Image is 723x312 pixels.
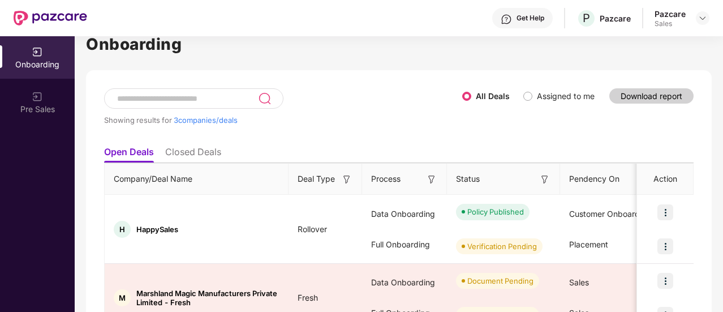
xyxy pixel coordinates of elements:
img: svg+xml;base64,PHN2ZyB3aWR0aD0iMTYiIGhlaWdodD0iMTYiIHZpZXdCb3g9IjAgMCAxNiAxNiIgZmlsbD0ibm9uZSIgeG... [539,174,550,185]
div: Data Onboarding [362,199,447,229]
span: Placement [569,240,608,249]
div: H [114,221,131,238]
img: icon [657,273,673,289]
div: M [114,289,131,306]
span: Sales [569,277,589,287]
img: svg+xml;base64,PHN2ZyBpZD0iRHJvcGRvd24tMzJ4MzIiIHhtbG5zPSJodHRwOi8vd3d3LnczLm9yZy8yMDAwL3N2ZyIgd2... [698,14,707,23]
button: Download report [609,88,694,104]
div: Pazcare [655,8,686,19]
span: Process [371,173,401,185]
span: 3 companies/deals [174,116,238,125]
div: Pazcare [600,13,631,24]
img: svg+xml;base64,PHN2ZyBpZD0iSGVscC0zMngzMiIgeG1sbnM9Imh0dHA6Ly93d3cudzMub3JnLzIwMDAvc3ZnIiB3aWR0aD... [501,14,512,25]
span: Deal Type [298,173,335,185]
label: Assigned to me [537,91,595,101]
li: Closed Deals [165,146,221,163]
th: Company/Deal Name [105,164,289,195]
img: svg+xml;base64,PHN2ZyB3aWR0aD0iMTYiIGhlaWdodD0iMTYiIHZpZXdCb3g9IjAgMCAxNiAxNiIgZmlsbD0ibm9uZSIgeG... [341,174,352,185]
span: Customer Onboarding [569,209,651,219]
th: Action [637,164,694,195]
img: svg+xml;base64,PHN2ZyB3aWR0aD0iMjAiIGhlaWdodD0iMjAiIHZpZXdCb3g9IjAgMCAyMCAyMCIgZmlsbD0ibm9uZSIgeG... [32,46,43,58]
div: Data Onboarding [362,267,447,298]
span: Fresh [289,293,327,302]
img: svg+xml;base64,PHN2ZyB3aWR0aD0iMjQiIGhlaWdodD0iMjUiIHZpZXdCb3g9IjAgMCAyNCAyNSIgZmlsbD0ibm9uZSIgeG... [258,92,271,105]
img: New Pazcare Logo [14,11,87,25]
span: P [583,11,590,25]
div: Document Pending [467,275,533,287]
span: HappySales [136,225,178,234]
span: Rollover [289,224,336,234]
h1: Onboarding [86,32,712,57]
div: Get Help [517,14,544,23]
img: icon [657,238,673,254]
img: svg+xml;base64,PHN2ZyB3aWR0aD0iMjAiIGhlaWdodD0iMjAiIHZpZXdCb3g9IjAgMCAyMCAyMCIgZmlsbD0ibm9uZSIgeG... [32,91,43,102]
li: Open Deals [104,146,154,163]
span: Marshland Magic Manufacturers Private Limited - Fresh [136,289,279,307]
div: Full Onboarding [362,229,447,260]
img: svg+xml;base64,PHN2ZyB3aWR0aD0iMTYiIGhlaWdodD0iMTYiIHZpZXdCb3g9IjAgMCAxNiAxNiIgZmlsbD0ibm9uZSIgeG... [426,174,437,185]
div: Verification Pending [467,241,537,252]
div: Policy Published [467,206,524,217]
label: All Deals [476,91,510,101]
div: Showing results for [104,116,462,125]
img: icon [657,204,673,220]
span: Status [456,173,480,185]
span: Pendency On [569,173,619,185]
div: Sales [655,19,686,28]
